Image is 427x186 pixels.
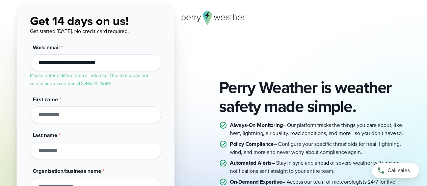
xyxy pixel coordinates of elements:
[230,121,283,129] strong: Always-On Monitoring
[388,166,410,175] span: Call sales
[230,140,411,156] p: – Configure your specific thresholds for heat, lightning, wind, and more and never worry about co...
[230,140,274,148] strong: Policy Compliance
[30,27,129,35] span: Get started [DATE]. No credit card required.
[230,121,411,137] p: – Our platform tracks the things you care about, like heat, lightning, air quality, road conditio...
[219,78,411,116] h2: Perry Weather is weather safety made simple.
[33,44,60,51] span: Work email
[230,159,272,167] strong: Automated Alerts
[372,163,419,178] a: Call sales
[230,159,411,175] p: – Stay in sync and ahead of severe weather with instant notifications sent straight to your entir...
[33,131,58,139] span: Last name
[30,72,148,87] label: Please enter a different email address. This form does not accept addresses from [DOMAIN_NAME].
[33,96,58,103] span: First name
[230,178,282,186] strong: On-Demand Expertise
[33,167,101,175] span: Organization/business name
